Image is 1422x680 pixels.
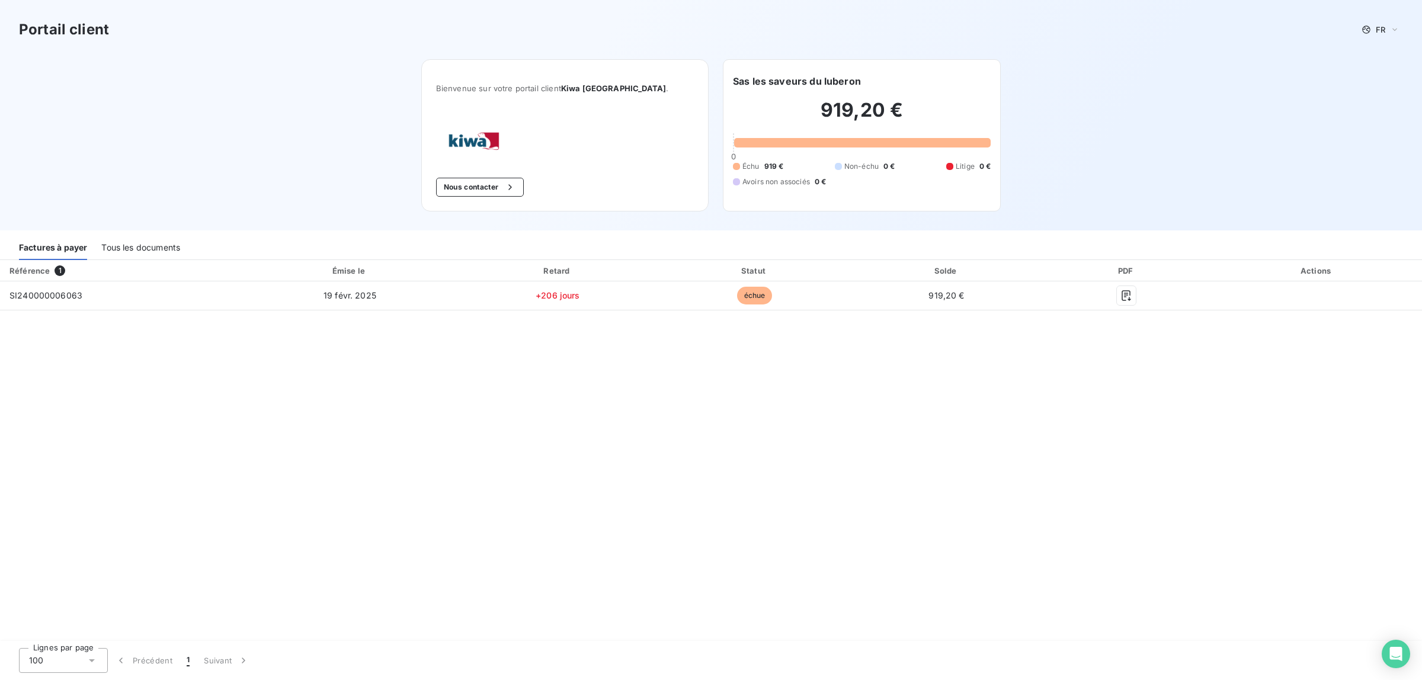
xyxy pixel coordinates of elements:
h6: Sas les saveurs du luberon [733,74,861,88]
span: 0 € [815,177,826,187]
span: 19 févr. 2025 [324,290,376,300]
div: Open Intercom Messenger [1382,640,1410,668]
span: 1 [55,265,65,276]
span: SI240000006063 [9,290,82,300]
span: Kiwa [GEOGRAPHIC_DATA] [561,84,666,93]
img: Company logo [436,121,512,159]
span: 100 [29,655,43,666]
div: Statut [659,265,849,277]
span: 0 [731,152,736,161]
div: Actions [1214,265,1420,277]
button: Nous contacter [436,178,524,197]
span: Non-échu [844,161,879,172]
span: 0 € [979,161,991,172]
span: 919 € [764,161,784,172]
span: 1 [187,655,190,666]
span: Échu [742,161,760,172]
div: PDF [1043,265,1209,277]
span: Avoirs non associés [742,177,810,187]
div: Factures à payer [19,235,87,260]
span: échue [737,287,773,304]
h2: 919,20 € [733,98,991,134]
span: 0 € [883,161,895,172]
div: Retard [460,265,655,277]
span: Litige [956,161,975,172]
span: 919,20 € [928,290,964,300]
div: Référence [9,266,50,275]
span: +206 jours [536,290,580,300]
button: Suivant [197,648,257,673]
div: Tous les documents [101,235,180,260]
button: 1 [180,648,197,673]
h3: Portail client [19,19,109,40]
button: Précédent [108,648,180,673]
div: Émise le [244,265,456,277]
div: Solde [854,265,1039,277]
span: Bienvenue sur votre portail client . [436,84,694,93]
span: FR [1376,25,1385,34]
